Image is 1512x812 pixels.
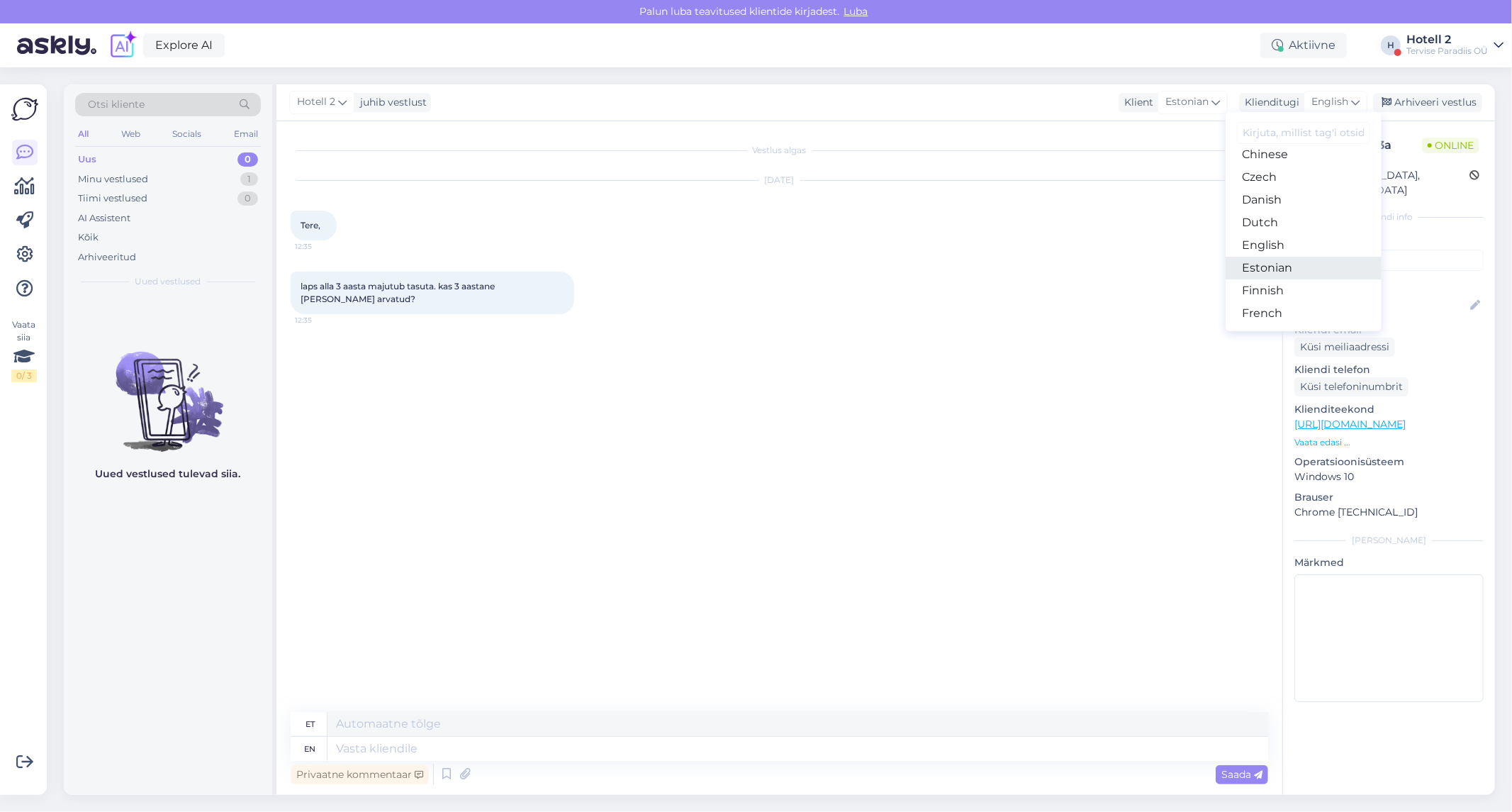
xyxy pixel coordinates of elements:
span: Hotell 2 [297,94,335,110]
a: Dutch [1226,211,1382,234]
span: Online [1422,138,1479,153]
img: explore-ai [108,30,138,60]
div: Küsi meiliaadressi [1294,338,1395,357]
p: Operatsioonisüsteem [1294,455,1484,469]
div: Privaatne kommentaar [291,765,429,784]
span: English [1311,94,1348,110]
div: Aktiivne [1260,33,1347,58]
span: Tere, [301,220,320,230]
div: [DATE] [291,174,1268,187]
p: Kliendi nimi [1294,277,1484,291]
p: Kliendi telefon [1294,362,1484,377]
a: Hotell 2Tervise Paradiis OÜ [1406,34,1503,57]
a: Chinese [1226,143,1382,166]
div: en [305,737,316,761]
span: Uued vestlused [135,275,201,288]
div: 0 [237,152,258,167]
p: Chrome [TECHNICAL_ID] [1294,505,1484,520]
div: Email [231,125,261,143]
a: German [1226,325,1382,347]
img: No chats [64,326,272,454]
p: Windows 10 [1294,469,1484,484]
span: 12:35 [295,241,348,252]
a: [URL][DOMAIN_NAME] [1294,418,1406,430]
div: et [306,712,315,736]
a: Danish [1226,189,1382,211]
div: 0 [237,191,258,206]
div: Vestlus algas [291,144,1268,157]
div: All [75,125,91,143]
div: Klient [1119,95,1153,110]
div: Tervise Paradiis OÜ [1406,45,1488,57]
span: Estonian [1165,94,1209,110]
a: French [1226,302,1382,325]
div: Tiimi vestlused [78,191,147,206]
span: 12:35 [295,315,348,326]
div: Arhiveeritud [78,250,136,265]
div: Kliendi info [1294,211,1484,223]
span: Saada [1221,768,1262,781]
span: Otsi kliente [88,97,145,112]
input: Lisa nimi [1295,298,1467,313]
a: Estonian [1226,257,1382,279]
p: Klienditeekond [1294,402,1484,417]
div: Socials [169,125,204,143]
p: Kliendi tag'id [1294,232,1484,247]
img: Askly Logo [11,96,38,123]
span: Luba [840,5,873,18]
div: Minu vestlused [78,172,148,187]
a: Finnish [1226,279,1382,302]
div: [GEOGRAPHIC_DATA], [GEOGRAPHIC_DATA] [1299,168,1469,198]
a: English [1226,234,1382,257]
div: Arhiveeri vestlus [1373,93,1482,112]
div: Klienditugi [1239,95,1299,110]
div: Kõik [78,230,99,245]
a: Czech [1226,166,1382,189]
div: juhib vestlust [354,95,427,110]
div: 0 / 3 [11,369,37,382]
div: Web [118,125,143,143]
div: Uus [78,152,96,167]
div: [PERSON_NAME] [1294,534,1484,547]
p: Brauser [1294,490,1484,505]
p: Vaata edasi ... [1294,436,1484,449]
a: Explore AI [143,33,225,57]
p: Uued vestlused tulevad siia. [96,467,241,482]
div: AI Assistent [78,211,130,226]
span: laps alla 3 aasta majutub tasuta. kas 3 aastane [PERSON_NAME] arvatud? [301,281,497,304]
div: Küsi telefoninumbrit [1294,377,1409,396]
div: Hotell 2 [1406,34,1488,45]
div: Vaata siia [11,318,37,382]
input: Lisa tag [1294,250,1484,271]
p: Kliendi email [1294,323,1484,338]
div: H [1381,35,1401,55]
p: Märkmed [1294,555,1484,570]
input: Kirjuta, millist tag'i otsid [1237,122,1370,144]
div: 1 [240,172,258,187]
